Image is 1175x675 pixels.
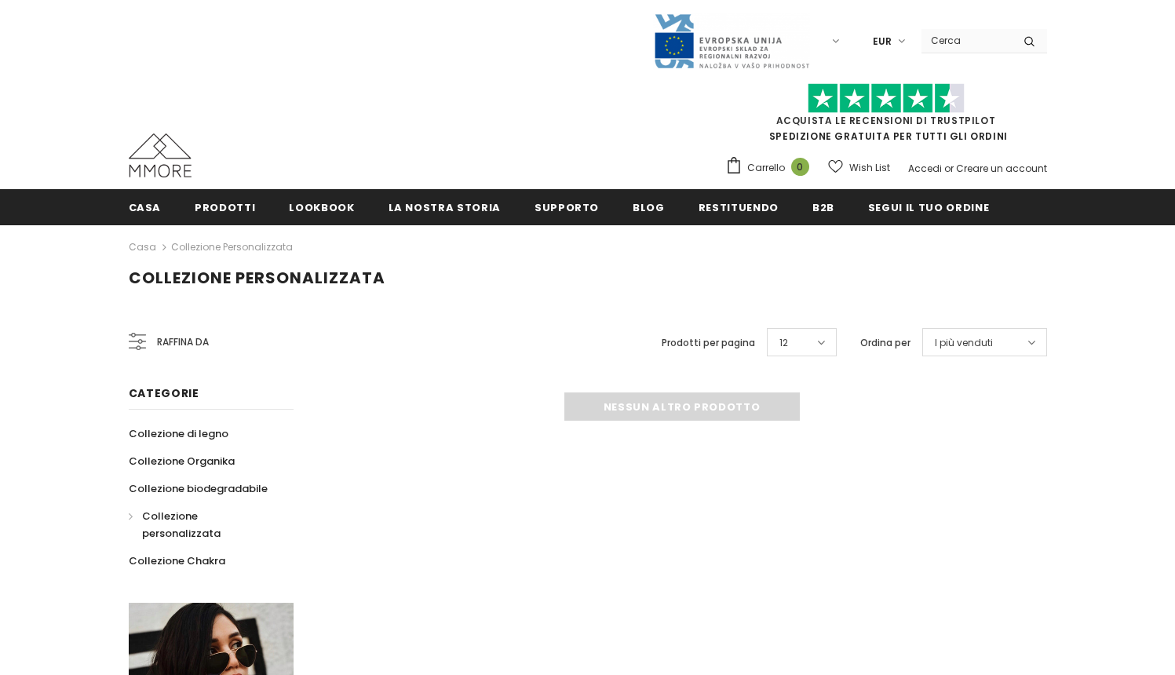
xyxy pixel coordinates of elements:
[129,200,162,215] span: Casa
[129,553,225,568] span: Collezione Chakra
[662,335,755,351] label: Prodotti per pagina
[860,335,910,351] label: Ordina per
[289,189,354,224] a: Lookbook
[812,200,834,215] span: B2B
[779,335,788,351] span: 12
[535,189,599,224] a: supporto
[921,29,1012,52] input: Search Site
[389,189,501,224] a: La nostra storia
[828,154,890,181] a: Wish List
[129,420,228,447] a: Collezione di legno
[129,189,162,224] a: Casa
[129,426,228,441] span: Collezione di legno
[171,240,293,254] a: Collezione personalizzata
[725,156,817,180] a: Carrello 0
[157,334,209,351] span: Raffina da
[129,238,156,257] a: Casa
[956,162,1047,175] a: Creare un account
[935,335,993,351] span: I più venduti
[791,158,809,176] span: 0
[633,200,665,215] span: Blog
[633,189,665,224] a: Blog
[195,189,255,224] a: Prodotti
[129,481,268,496] span: Collezione biodegradabile
[808,83,965,114] img: Fidati di Pilot Stars
[129,133,192,177] img: Casi MMORE
[873,34,892,49] span: EUR
[908,162,942,175] a: Accedi
[868,200,989,215] span: Segui il tuo ordine
[129,454,235,469] span: Collezione Organika
[129,475,268,502] a: Collezione biodegradabile
[812,189,834,224] a: B2B
[868,189,989,224] a: Segui il tuo ordine
[289,200,354,215] span: Lookbook
[142,509,221,541] span: Collezione personalizzata
[699,200,779,215] span: Restituendo
[849,160,890,176] span: Wish List
[725,90,1047,143] span: SPEDIZIONE GRATUITA PER TUTTI GLI ORDINI
[129,267,385,289] span: Collezione personalizzata
[535,200,599,215] span: supporto
[195,200,255,215] span: Prodotti
[653,34,810,47] a: Javni Razpis
[747,160,785,176] span: Carrello
[129,547,225,575] a: Collezione Chakra
[699,189,779,224] a: Restituendo
[944,162,954,175] span: or
[129,447,235,475] a: Collezione Organika
[389,200,501,215] span: La nostra storia
[129,385,199,401] span: Categorie
[129,502,276,547] a: Collezione personalizzata
[653,13,810,70] img: Javni Razpis
[776,114,996,127] a: Acquista le recensioni di TrustPilot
